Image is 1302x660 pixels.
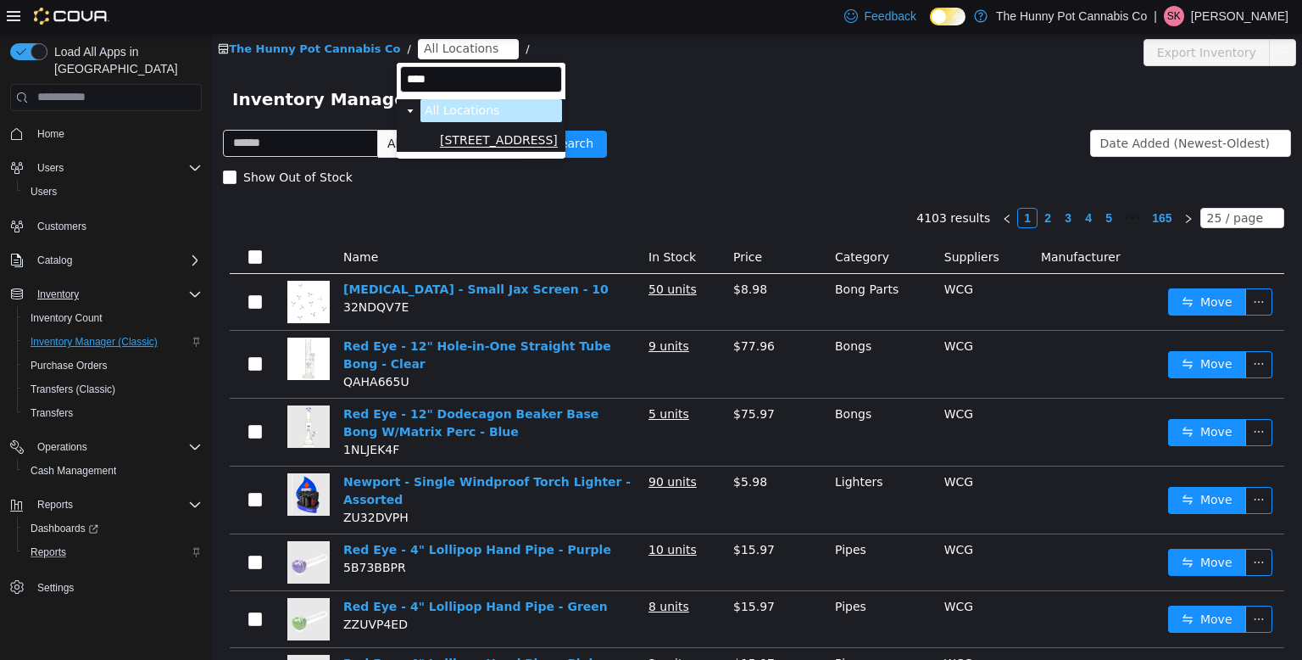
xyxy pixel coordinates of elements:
span: ZZUVP4ED [131,584,196,598]
span: Transfers (Classic) [31,383,115,396]
a: Inventory Count [24,308,109,328]
a: 2 [826,176,845,194]
button: Purchase Orders [17,354,209,378]
u: 9 units [437,306,477,320]
p: The Hunny Pot Cannabis Co [996,6,1147,26]
button: Inventory [31,284,86,305]
button: icon: ellipsis [1033,386,1060,413]
a: Home [31,124,71,144]
button: icon: ellipsis [1033,255,1060,282]
button: Inventory Count [17,306,209,330]
span: Purchase Orders [24,355,202,376]
span: WCG [732,510,761,523]
button: Home [3,121,209,146]
span: All Locations [209,66,350,89]
button: icon: swapMove [956,386,1034,413]
span: Transfers [24,403,202,423]
span: WCG [732,374,761,388]
span: 32NDQV7E [131,267,197,281]
span: $15.97 [521,624,563,637]
span: Home [31,123,202,144]
a: icon: shopThe Hunny Pot Cannabis Co [6,9,188,22]
span: All Locations [213,70,287,84]
a: Dashboards [24,518,105,539]
li: Next Page [966,175,987,195]
span: Customers [37,220,86,233]
span: Category [623,217,677,231]
span: Operations [37,440,87,454]
span: 1NLJEK4F [131,410,187,423]
span: Show Out of Stock [25,137,147,151]
a: Inventory Manager (Classic) [24,332,164,352]
li: Next 5 Pages [907,175,934,195]
nav: Complex example [10,115,202,644]
a: Red Eye - 4" Lollipop Hand Pipe - Purple [131,510,399,523]
i: icon: right [971,181,982,191]
button: icon: ellipsis [1057,6,1084,33]
img: Red Eye - 12" Dodecagon Beaker Base Bong W/Matrix Perc - Blue hero shot [75,372,118,415]
span: [STREET_ADDRESS] [228,100,346,115]
span: Feedback [865,8,916,25]
input: filter select [188,33,350,59]
td: Lighters [616,433,726,501]
u: 2 units [437,624,477,637]
p: | [1154,6,1157,26]
li: 3 [846,175,866,195]
a: Red Eye - 12" Hole-in-One Straight Tube Bong - Clear [131,306,399,338]
span: Reports [31,545,66,559]
button: Transfers (Classic) [17,378,209,401]
input: Dark Mode [930,8,965,25]
a: 3 [847,176,865,194]
span: Transfers [31,406,73,420]
span: 5B73BBPR [131,528,194,541]
span: Inventory [37,288,79,301]
button: icon: swapMove [956,454,1034,481]
span: Dashboards [24,518,202,539]
span: Customers [31,215,202,237]
span: Users [24,182,202,202]
li: 4103 results [704,175,778,195]
span: Inventory Count [31,311,103,325]
span: Purchase Orders [31,359,108,372]
button: icon: swapMove [956,573,1034,600]
span: SK [1167,6,1181,26]
span: Reports [31,495,202,515]
button: Customers [3,214,209,238]
button: icon: ellipsis [1033,454,1060,481]
span: / [196,9,199,22]
a: Red Eye - 12" Dodecagon Beaker Base Bong W/Matrix Perc - Blue [131,374,387,406]
i: icon: down [1059,105,1069,117]
span: ZU32DVPH [131,478,197,491]
span: All Categories [175,102,253,119]
span: Users [37,161,64,175]
span: Inventory Count [24,308,202,328]
td: Pipes [616,558,726,615]
span: WCG [732,306,761,320]
span: $77.96 [521,306,563,320]
span: WCG [732,567,761,580]
span: All Locations [212,6,287,25]
button: icon: swapMove [956,318,1034,345]
u: 5 units [437,374,477,388]
button: icon: ellipsis [1033,573,1060,600]
a: [MEDICAL_DATA] - Small Jax Screen - 10 [131,249,397,263]
button: Operations [31,437,94,457]
span: 2173 Yonge St [224,96,350,119]
a: Newport - Single Windproof Torch Lighter - Assorted [131,442,419,473]
u: 10 units [437,510,485,523]
span: ••• [907,175,934,195]
button: Reports [17,540,209,564]
img: Red Eye - Small Jax Screen - 10 hero shot [75,248,118,290]
button: Settings [3,574,209,599]
button: icon: swapMove [956,516,1034,543]
span: Name [131,217,166,231]
span: Settings [37,581,74,595]
span: Price [521,217,550,231]
li: 1 [805,175,826,195]
span: WCG [732,442,761,456]
button: Export Inventory [932,6,1058,33]
a: Red Eye - 4" Lollipop Hand Pipe - Pink [131,624,385,637]
a: Purchase Orders [24,355,114,376]
span: Dark Mode [930,25,931,26]
a: Transfers [24,403,80,423]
